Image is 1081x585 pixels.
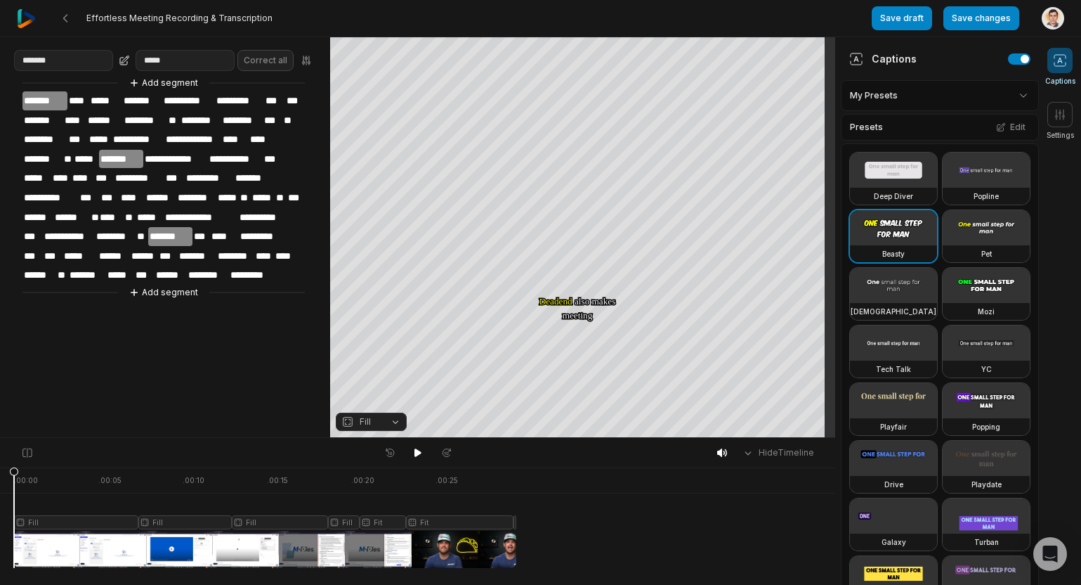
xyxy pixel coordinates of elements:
[1033,537,1067,571] div: Open Intercom Messenger
[17,9,36,28] img: reap
[884,479,903,490] h3: Drive
[237,50,294,71] button: Correct all
[971,479,1002,490] h3: Playdate
[992,118,1030,136] button: Edit
[978,306,995,317] h3: Mozi
[981,248,992,259] h3: Pet
[849,51,917,66] div: Captions
[126,75,201,91] button: Add segment
[981,364,992,375] h3: YC
[882,536,906,548] h3: Galaxy
[841,114,1039,141] div: Presets
[974,191,999,202] h3: Popline
[841,80,1039,111] div: My Presets
[1047,130,1074,141] span: Settings
[336,413,407,431] button: Fill
[943,6,1019,30] button: Save changes
[882,248,905,259] h3: Beasty
[974,536,999,548] h3: Turban
[1045,48,1075,86] button: Captions
[86,13,273,24] span: Effortless Meeting Recording & Transcription
[851,306,936,317] h3: [DEMOGRAPHIC_DATA]
[872,6,932,30] button: Save draft
[876,364,911,375] h3: Tech Talk
[1047,102,1074,141] button: Settings
[880,421,907,432] h3: Playfair
[1045,76,1075,86] span: Captions
[972,421,1000,432] h3: Popping
[738,442,818,463] button: HideTimeline
[126,285,201,300] button: Add segment
[360,416,371,428] span: Fill
[874,191,913,202] h3: Deep Diver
